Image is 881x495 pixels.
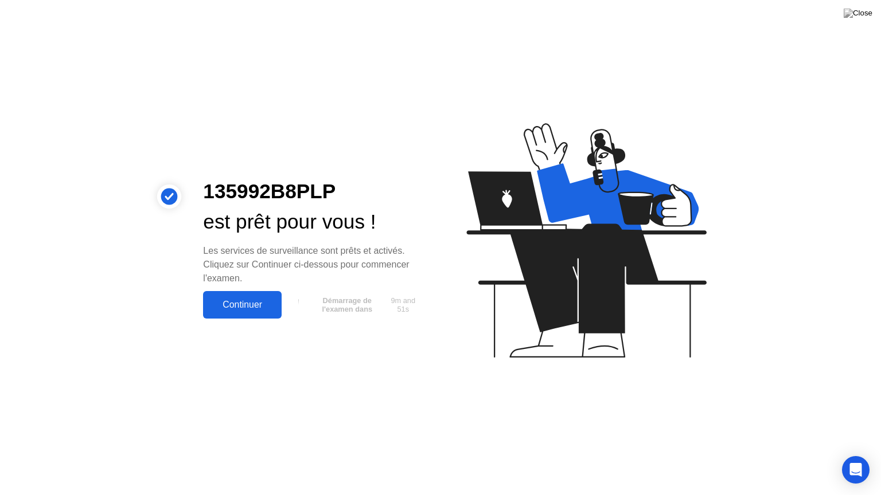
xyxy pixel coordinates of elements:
div: 135992B8PLP [203,176,422,207]
button: Démarrage de l'examen dans9m and 51s [287,294,422,316]
div: Les services de surveillance sont prêts et activés. Cliquez sur Continuer ci-dessous pour commenc... [203,244,422,285]
div: Continuer [206,300,278,310]
span: 9m and 51s [388,296,418,313]
img: Close [844,9,872,18]
div: Open Intercom Messenger [842,456,870,484]
button: Continuer [203,291,282,319]
div: est prêt pour vous ! [203,207,422,237]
